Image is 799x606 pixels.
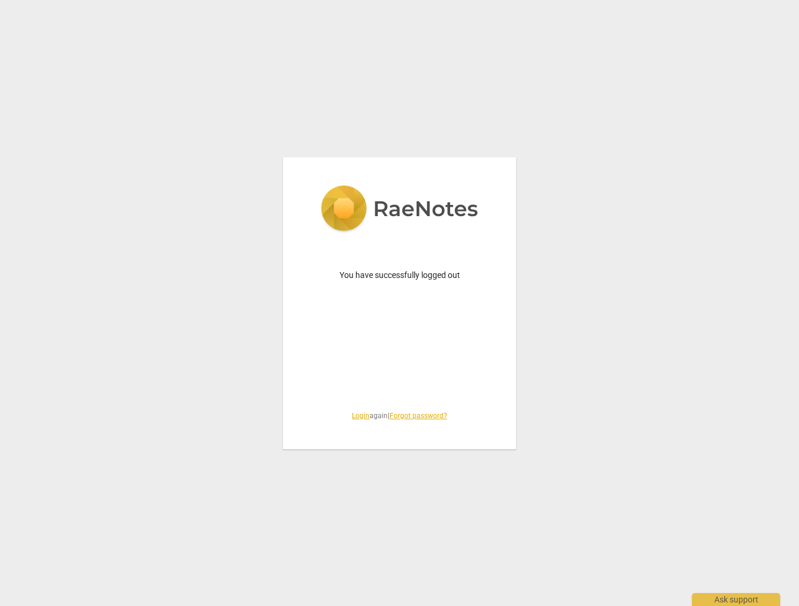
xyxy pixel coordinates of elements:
[389,412,447,420] a: Forgot password?
[321,186,478,234] img: 5ac2273c67554f335776073100b6d88f.svg
[692,593,780,606] div: Ask support
[352,412,369,420] a: Login
[311,269,488,282] p: You have successfully logged out
[311,411,488,421] span: again |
